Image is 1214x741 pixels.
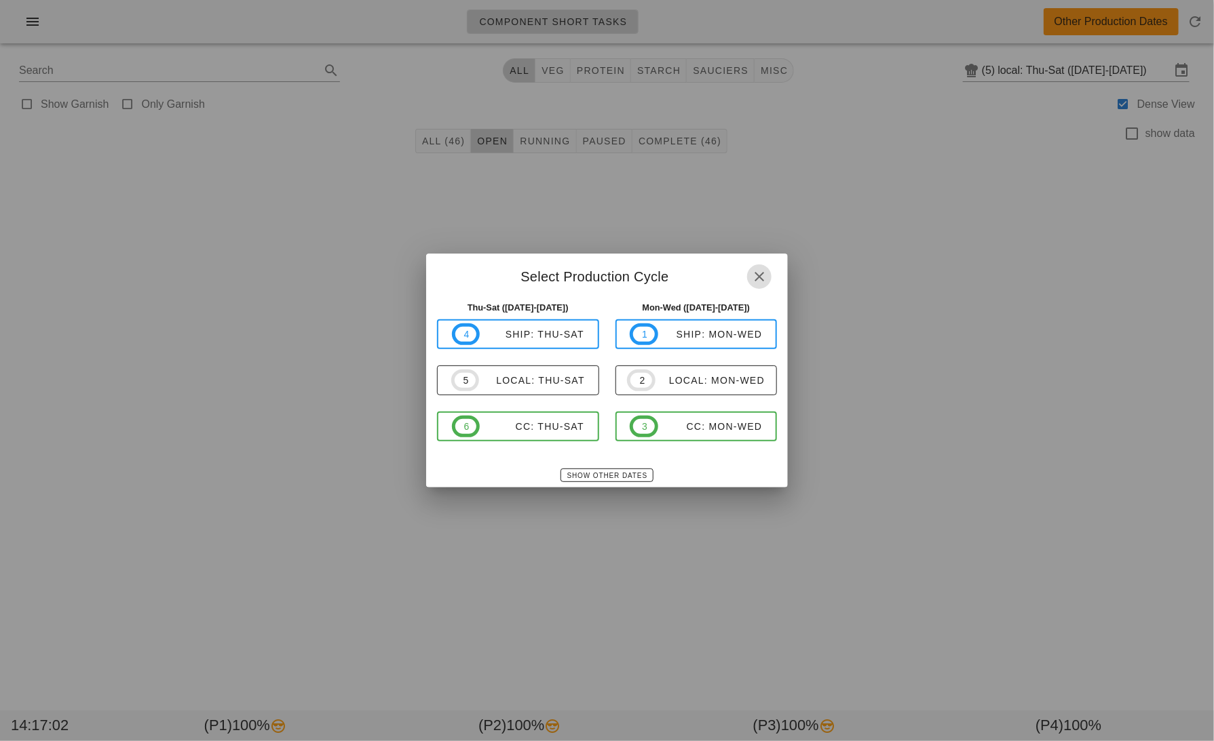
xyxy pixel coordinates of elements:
div: local: Thu-Sat [479,375,585,386]
button: 4ship: Thu-Sat [437,319,599,349]
div: CC: Thu-Sat [480,421,584,432]
button: Show Other Dates [561,468,653,482]
button: 3CC: Mon-Wed [615,412,778,441]
div: ship: Thu-Sat [480,329,584,340]
span: 2 [639,373,644,388]
span: 3 [641,419,647,434]
span: 4 [463,327,469,342]
div: ship: Mon-Wed [658,329,763,340]
button: 5local: Thu-Sat [437,365,599,395]
button: 2local: Mon-Wed [615,365,778,395]
span: 6 [463,419,469,434]
div: Select Production Cycle [426,254,788,296]
span: Show Other Dates [567,472,647,479]
button: 1ship: Mon-Wed [615,319,778,349]
div: CC: Mon-Wed [658,421,763,432]
button: 6CC: Thu-Sat [437,412,599,441]
strong: Mon-Wed ([DATE]-[DATE]) [643,302,751,313]
span: 1 [641,327,647,342]
div: local: Mon-Wed [656,375,765,386]
strong: Thu-Sat ([DATE]-[DATE]) [468,302,569,313]
span: 5 [463,373,468,388]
